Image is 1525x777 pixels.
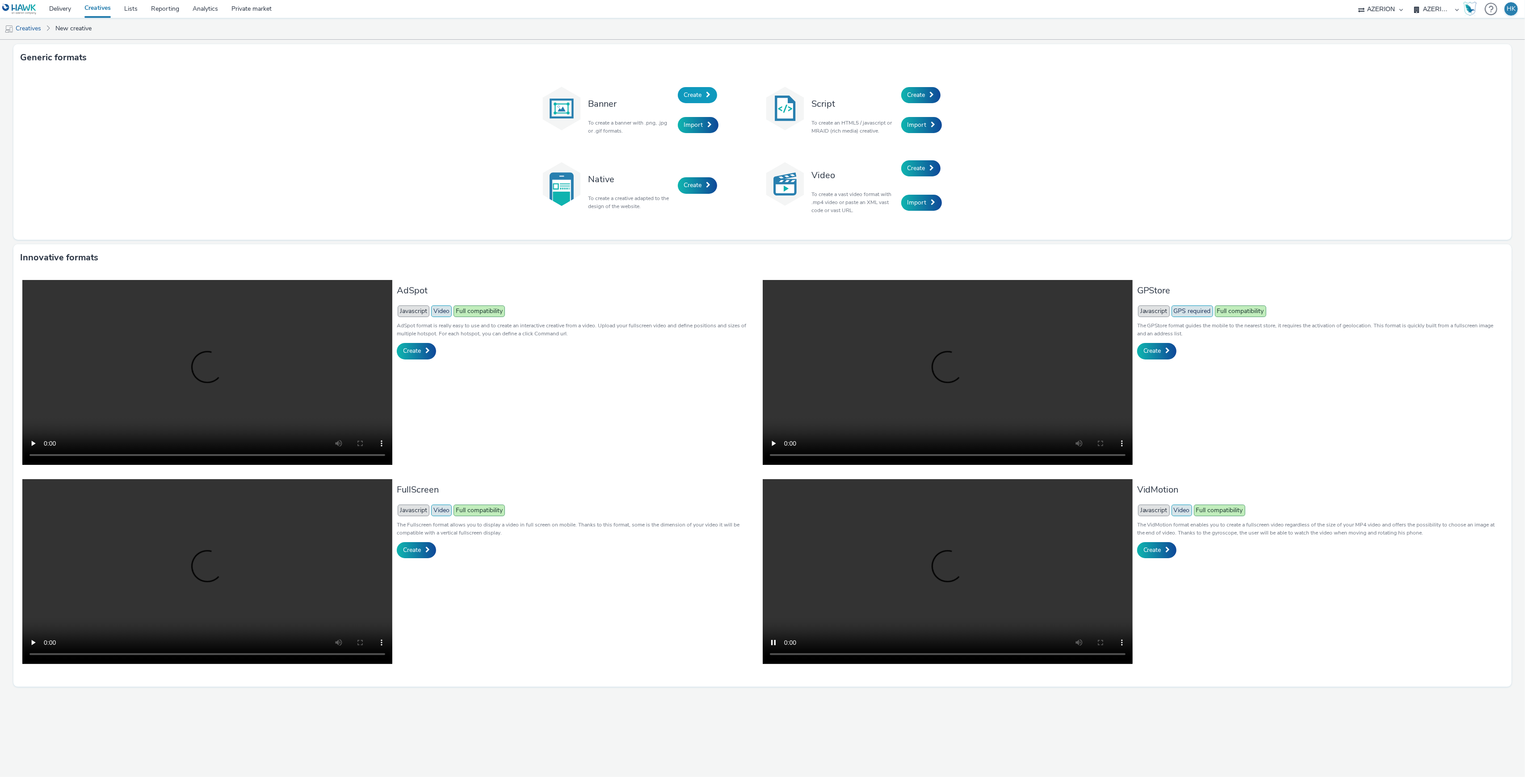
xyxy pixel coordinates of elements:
[1137,484,1498,496] h3: VidMotion
[454,305,505,317] span: Full compatibility
[397,521,758,537] p: The Fullscreen format allows you to display a video in full screen on mobile. Thanks to this form...
[678,117,718,133] a: Import
[1463,2,1477,16] img: Hawk Academy
[907,198,927,207] span: Import
[1137,521,1498,537] p: The VidMotion format enables you to create a fullscreen video regardless of the size of your MP4 ...
[1194,505,1245,516] span: Full compatibility
[1172,505,1192,516] span: Video
[812,119,897,135] p: To create an HTML5 / javascript or MRAID (rich media) creative.
[1137,322,1498,338] p: The GPStore format guides the mobile to the nearest store, it requires the activation of geolocat...
[398,505,429,516] span: Javascript
[539,86,584,131] img: banner.svg
[397,343,436,359] a: Create
[588,119,673,135] p: To create a banner with .png, .jpg or .gif formats.
[901,160,941,176] a: Create
[397,284,758,297] h3: AdSpot
[588,173,673,185] h3: Native
[51,18,96,39] a: New creative
[1507,2,1516,16] div: HK
[812,169,897,181] h3: Video
[684,121,703,129] span: Import
[20,251,98,264] h3: Innovative formats
[901,87,941,103] a: Create
[763,86,807,131] img: code.svg
[1137,343,1176,359] a: Create
[1143,546,1161,554] span: Create
[1138,505,1170,516] span: Javascript
[1463,2,1480,16] a: Hawk Academy
[398,305,429,317] span: Javascript
[1215,305,1266,317] span: Full compatibility
[588,194,673,210] p: To create a creative adapted to the design of the website.
[907,91,925,99] span: Create
[588,98,673,110] h3: Banner
[397,542,436,558] a: Create
[403,347,421,355] span: Create
[397,484,758,496] h3: FullScreen
[539,162,584,206] img: native.svg
[1138,305,1170,317] span: Javascript
[901,195,942,211] a: Import
[4,25,13,33] img: mobile
[403,546,421,554] span: Create
[454,505,505,516] span: Full compatibility
[907,164,925,172] span: Create
[684,181,702,189] span: Create
[2,4,37,15] img: undefined Logo
[763,162,807,206] img: video.svg
[1137,284,1498,297] h3: GPStore
[1143,347,1161,355] span: Create
[1172,305,1213,317] span: GPS required
[678,87,717,103] a: Create
[431,505,452,516] span: Video
[812,190,897,214] p: To create a vast video format with .mp4 video or paste an XML vast code or vast URL.
[678,177,717,193] a: Create
[431,305,452,317] span: Video
[397,322,758,338] p: AdSpot format is really easy to use and to create an interactive creative from a video. Upload yo...
[907,121,927,129] span: Import
[20,51,87,64] h3: Generic formats
[684,91,702,99] span: Create
[901,117,942,133] a: Import
[1137,542,1176,558] a: Create
[812,98,897,110] h3: Script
